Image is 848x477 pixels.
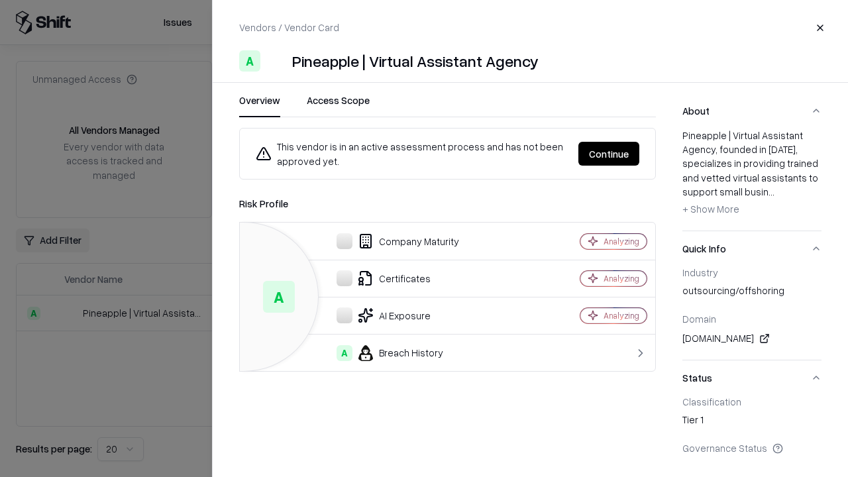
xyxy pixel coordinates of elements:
div: Certificates [250,270,534,286]
div: Governance Status [682,442,821,454]
div: AI Exposure [250,307,534,323]
button: Access Scope [307,93,370,117]
div: Analyzing [604,273,639,284]
div: Analyzing [604,310,639,321]
div: Analyzing [604,236,639,247]
div: Classification [682,396,821,407]
div: Pineapple | Virtual Assistant Agency, founded in [DATE], specializes in providing trained and vet... [682,129,821,220]
button: Continue [578,142,639,166]
div: A [263,281,295,313]
span: + Show More [682,203,739,215]
div: Domain [682,313,821,325]
button: Status [682,360,821,396]
div: Risk Profile [239,195,656,211]
button: + Show More [682,199,739,220]
div: Industry [682,266,821,278]
div: Pineapple | Virtual Assistant Agency [292,50,539,72]
div: A [337,345,352,361]
div: About [682,129,821,231]
span: ... [768,185,774,197]
div: [DOMAIN_NAME] [682,331,821,346]
div: Quick Info [682,266,821,360]
p: Vendors / Vendor Card [239,21,339,34]
button: Overview [239,93,280,117]
button: Quick Info [682,231,821,266]
div: This vendor is in an active assessment process and has not been approved yet. [256,139,568,168]
button: About [682,93,821,129]
div: A [239,50,260,72]
div: Company Maturity [250,233,534,249]
div: Breach History [250,345,534,361]
img: Pineapple | Virtual Assistant Agency [266,50,287,72]
div: outsourcing/offshoring [682,284,821,302]
div: Tier 1 [682,413,821,431]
